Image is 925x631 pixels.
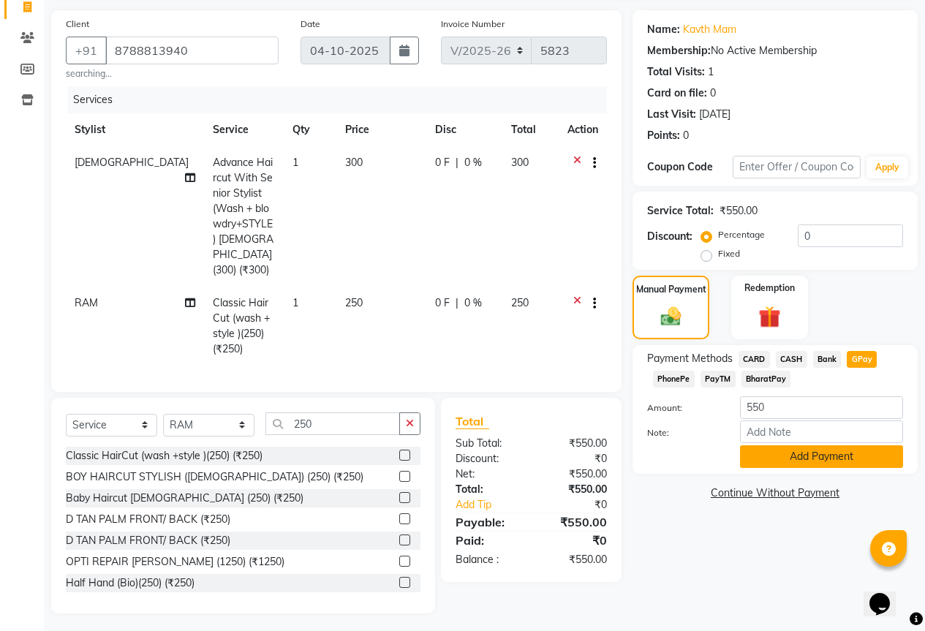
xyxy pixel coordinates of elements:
[531,451,618,466] div: ₹0
[456,414,489,429] span: Total
[345,296,363,309] span: 250
[683,22,736,37] a: Kavth Mam
[531,436,618,451] div: ₹550.00
[636,283,706,296] label: Manual Payment
[710,86,716,101] div: 0
[654,305,688,328] img: _cash.svg
[647,64,705,80] div: Total Visits:
[66,18,89,31] label: Client
[502,113,559,146] th: Total
[741,371,791,388] span: BharatPay
[531,466,618,482] div: ₹550.00
[66,491,303,506] div: Baby Haircut [DEMOGRAPHIC_DATA] (250) (₹250)
[636,401,729,415] label: Amount:
[66,67,279,80] small: searching...
[635,485,915,501] a: Continue Without Payment
[718,228,765,241] label: Percentage
[720,203,758,219] div: ₹550.00
[683,128,689,143] div: 0
[66,448,263,464] div: Classic HairCut (wash +style )(250) (₹250)
[66,512,230,527] div: D TAN PALM FRONT/ BACK (₹250)
[867,156,908,178] button: Apply
[647,43,711,58] div: Membership:
[464,155,482,170] span: 0 %
[445,513,532,531] div: Payable:
[752,303,788,330] img: _gift.svg
[545,497,618,513] div: ₹0
[345,156,363,169] span: 300
[653,371,695,388] span: PhonePe
[435,155,450,170] span: 0 F
[213,156,273,276] span: Advance Haircut With Senior Stylist (Wash + blowdry+STYLE ) [DEMOGRAPHIC_DATA] (300) (₹300)
[75,296,98,309] span: RAM
[66,469,363,485] div: BOY HAIRCUT STYLISH ([DEMOGRAPHIC_DATA]) (250) (₹250)
[445,436,532,451] div: Sub Total:
[213,296,270,355] span: Classic HairCut (wash +style )(250) (₹250)
[441,18,505,31] label: Invoice Number
[336,113,426,146] th: Price
[105,37,279,64] input: Search by Name/Mobile/Email/Code
[708,64,714,80] div: 1
[531,513,618,531] div: ₹550.00
[744,282,795,295] label: Redemption
[647,229,692,244] div: Discount:
[66,575,195,591] div: Half Hand (Bio)(250) (₹250)
[66,37,107,64] button: +91
[75,156,189,169] span: [DEMOGRAPHIC_DATA]
[67,86,618,113] div: Services
[66,533,230,548] div: D TAN PALM FRONT/ BACK (₹250)
[511,156,529,169] span: 300
[559,113,607,146] th: Action
[647,128,680,143] div: Points:
[647,107,696,122] div: Last Visit:
[435,295,450,311] span: 0 F
[813,351,842,368] span: Bank
[531,552,618,567] div: ₹550.00
[647,351,733,366] span: Payment Methods
[864,573,910,616] iframe: chat widget
[647,43,903,58] div: No Active Membership
[740,420,903,443] input: Add Note
[636,426,729,439] label: Note:
[456,295,458,311] span: |
[445,552,532,567] div: Balance :
[426,113,502,146] th: Disc
[292,296,298,309] span: 1
[718,247,740,260] label: Fixed
[445,497,545,513] a: Add Tip
[301,18,320,31] label: Date
[739,351,770,368] span: CARD
[647,22,680,37] div: Name:
[733,156,861,178] input: Enter Offer / Coupon Code
[531,482,618,497] div: ₹550.00
[445,482,532,497] div: Total:
[740,445,903,468] button: Add Payment
[701,371,736,388] span: PayTM
[464,295,482,311] span: 0 %
[204,113,284,146] th: Service
[456,155,458,170] span: |
[445,451,532,466] div: Discount:
[699,107,730,122] div: [DATE]
[511,296,529,309] span: 250
[265,412,400,435] input: Search or Scan
[445,532,532,549] div: Paid:
[647,159,733,175] div: Coupon Code
[647,203,714,219] div: Service Total:
[66,113,204,146] th: Stylist
[531,532,618,549] div: ₹0
[740,396,903,419] input: Amount
[66,554,284,570] div: OPTI REPAIR [PERSON_NAME] (1250) (₹1250)
[292,156,298,169] span: 1
[445,466,532,482] div: Net:
[776,351,807,368] span: CASH
[847,351,877,368] span: GPay
[647,86,707,101] div: Card on file:
[284,113,336,146] th: Qty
